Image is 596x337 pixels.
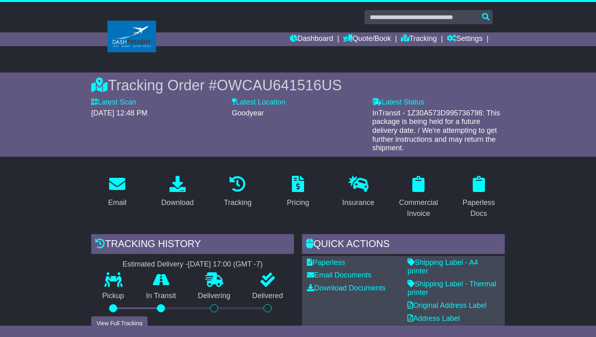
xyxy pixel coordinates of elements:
p: In Transit [135,292,187,301]
a: Paperless [307,258,345,267]
span: Goodyear [232,109,264,117]
p: Pickup [91,292,135,301]
a: Email [103,173,132,211]
a: Paperless Docs [452,173,505,222]
a: Settings [447,32,482,46]
a: Tracking [219,173,257,211]
span: OWCAU641516US [217,77,342,94]
div: [DATE] 17:00 (GMT -7) [188,260,262,269]
a: Commercial Invoice [392,173,445,222]
span: InTransit - 1Z30A573D995736798: This package is being held for a future delivery date. / We're at... [372,109,500,152]
a: Email Documents [307,271,371,279]
div: Tracking [224,197,251,208]
a: Pricing [282,173,315,211]
label: Latest Scan [91,98,136,107]
div: Estimated Delivery - [91,260,294,269]
a: Shipping Label - Thermal printer [407,280,496,297]
span: [DATE] 12:48 PM [91,109,148,117]
a: Download Documents [307,284,386,292]
div: Insurance [342,197,374,208]
p: Delivered [241,292,294,301]
a: Shipping Label - A4 printer [407,258,478,275]
a: Dashboard [290,32,333,46]
div: Tracking history [91,234,294,256]
div: Pricing [287,197,309,208]
div: Tracking Order # [91,77,505,94]
label: Latest Status [372,98,424,107]
div: Quick Actions [302,234,505,256]
a: Insurance [337,173,379,211]
a: Tracking [401,32,437,46]
div: Commercial Invoice [398,197,439,219]
label: Latest Location [232,98,285,107]
a: Address Label [407,314,460,322]
p: Delivering [187,292,241,301]
a: Original Address Label [407,301,487,309]
div: Download [161,197,194,208]
div: Email [108,197,126,208]
button: View Full Tracking [91,316,148,331]
a: Download [156,173,199,211]
a: Quote/Book [343,32,391,46]
div: Paperless Docs [458,197,500,219]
